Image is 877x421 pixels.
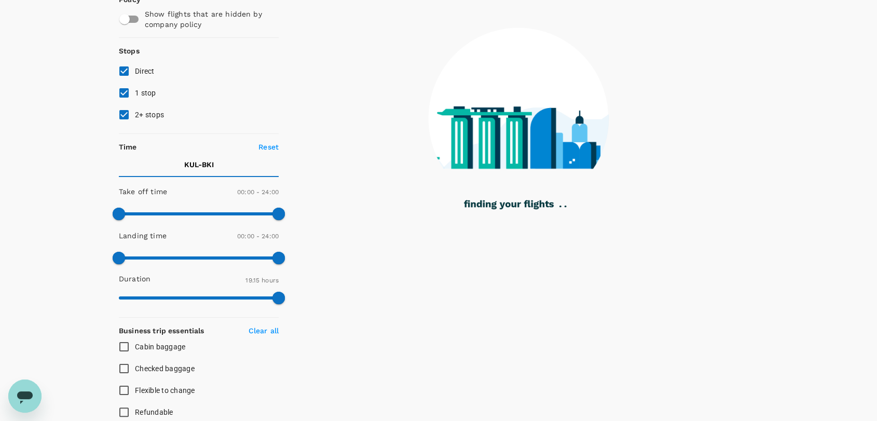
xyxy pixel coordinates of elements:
[237,188,279,196] span: 00:00 - 24:00
[145,9,271,30] p: Show flights that are hidden by company policy
[119,47,140,55] strong: Stops
[184,159,214,170] p: KUL - BKI
[135,67,155,75] span: Direct
[135,408,173,416] span: Refundable
[119,230,167,241] p: Landing time
[119,274,150,284] p: Duration
[135,343,185,351] span: Cabin baggage
[559,206,561,207] g: .
[258,142,279,152] p: Reset
[135,386,195,395] span: Flexible to change
[237,233,279,240] span: 00:00 - 24:00
[245,277,279,284] span: 19.15 hours
[119,142,137,152] p: Time
[8,379,42,413] iframe: Button to launch messaging window
[464,200,554,210] g: finding your flights
[119,327,204,335] strong: Business trip essentials
[119,186,167,197] p: Take off time
[565,206,567,207] g: .
[249,325,279,336] p: Clear all
[135,111,164,119] span: 2+ stops
[135,89,156,97] span: 1 stop
[135,364,195,373] span: Checked baggage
